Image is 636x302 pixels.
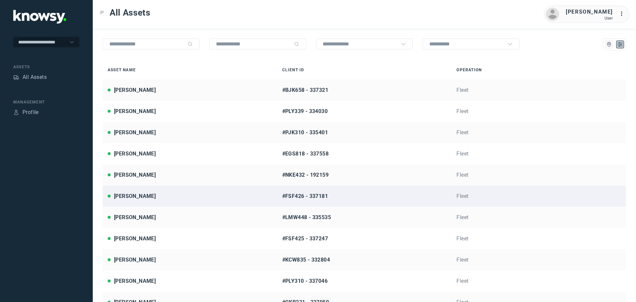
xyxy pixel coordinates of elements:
[103,249,626,271] a: [PERSON_NAME]#KCW835 - 332804Fleet
[617,41,623,47] div: List
[114,150,156,158] div: [PERSON_NAME]
[103,207,626,228] a: [PERSON_NAME]#LMW448 - 335535Fleet
[103,228,626,249] a: [PERSON_NAME]#FSF425 - 337247Fleet
[456,277,621,285] div: Fleet
[282,277,447,285] div: #PLY310 - 337046
[282,192,447,200] div: #FSF426 - 337181
[282,256,447,264] div: #KCW835 - 332804
[456,256,621,264] div: Fleet
[114,256,156,264] div: [PERSON_NAME]
[13,64,79,70] div: Assets
[619,10,627,19] div: :
[282,171,447,179] div: #NKE432 - 192159
[23,73,47,81] div: All Assets
[13,99,79,105] div: Management
[282,86,447,94] div: #BJK658 - 337321
[456,67,621,73] div: Operation
[114,277,156,285] div: [PERSON_NAME]
[566,16,613,21] div: User
[566,8,613,16] div: [PERSON_NAME]
[282,213,447,221] div: #LMW448 - 335535
[103,271,626,292] a: [PERSON_NAME]#PLY310 - 337046Fleet
[456,171,621,179] div: Fleet
[103,80,626,101] a: [PERSON_NAME]#BJK658 - 337321Fleet
[103,101,626,122] a: [PERSON_NAME]#PLY339 - 334030Fleet
[282,129,447,137] div: #PJK310 - 335401
[100,10,104,15] div: Toggle Menu
[23,108,39,116] div: Profile
[114,171,156,179] div: [PERSON_NAME]
[456,86,621,94] div: Fleet
[456,129,621,137] div: Fleet
[282,67,447,73] div: Client ID
[606,41,612,47] div: Map
[13,74,19,80] div: Assets
[456,235,621,243] div: Fleet
[108,67,272,73] div: Asset Name
[282,107,447,115] div: #PLY339 - 334030
[114,235,156,243] div: [PERSON_NAME]
[456,213,621,221] div: Fleet
[456,150,621,158] div: Fleet
[13,108,39,116] a: ProfileProfile
[619,10,627,18] div: :
[114,107,156,115] div: [PERSON_NAME]
[456,192,621,200] div: Fleet
[13,109,19,115] div: Profile
[103,186,626,207] a: [PERSON_NAME]#FSF426 - 337181Fleet
[456,107,621,115] div: Fleet
[13,73,47,81] a: AssetsAll Assets
[110,7,150,19] span: All Assets
[620,11,626,16] tspan: ...
[114,86,156,94] div: [PERSON_NAME]
[546,8,559,21] img: avatar.png
[282,150,447,158] div: #EGS818 - 337558
[114,129,156,137] div: [PERSON_NAME]
[114,192,156,200] div: [PERSON_NAME]
[114,213,156,221] div: [PERSON_NAME]
[103,122,626,143] a: [PERSON_NAME]#PJK310 - 335401Fleet
[294,41,299,47] div: Search
[103,164,626,186] a: [PERSON_NAME]#NKE432 - 192159Fleet
[282,235,447,243] div: #FSF425 - 337247
[13,10,66,24] img: Application Logo
[103,143,626,164] a: [PERSON_NAME]#EGS818 - 337558Fleet
[187,41,193,47] div: Search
